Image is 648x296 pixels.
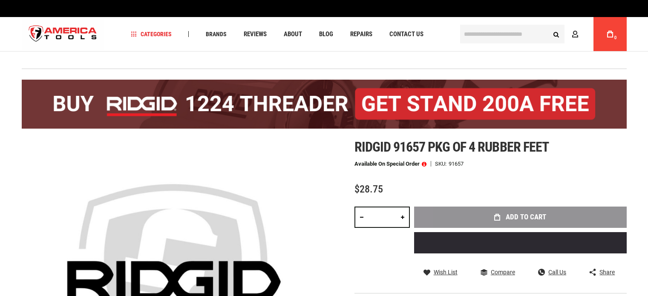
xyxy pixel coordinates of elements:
[386,29,427,40] a: Contact Us
[449,161,464,167] div: 91657
[22,18,104,50] img: America Tools
[202,29,230,40] a: Brands
[22,18,104,50] a: store logo
[206,31,227,37] span: Brands
[614,35,617,40] span: 0
[240,29,271,40] a: Reviews
[131,31,172,37] span: Categories
[350,31,372,37] span: Repairs
[481,268,515,276] a: Compare
[280,29,306,40] a: About
[423,268,458,276] a: Wish List
[346,29,376,40] a: Repairs
[548,26,564,42] button: Search
[548,269,566,275] span: Call Us
[22,80,627,129] img: BOGO: Buy the RIDGID® 1224 Threader (26092), get the 92467 200A Stand FREE!
[389,31,423,37] span: Contact Us
[599,269,615,275] span: Share
[354,139,549,155] span: Ridgid 91657 pkg of 4 rubber feet
[354,161,426,167] p: Available on Special Order
[602,17,618,51] a: 0
[538,268,566,276] a: Call Us
[315,29,337,40] a: Blog
[435,161,449,167] strong: SKU
[319,31,333,37] span: Blog
[354,183,383,195] span: $28.75
[244,31,267,37] span: Reviews
[491,269,515,275] span: Compare
[434,269,458,275] span: Wish List
[127,29,176,40] a: Categories
[284,31,302,37] span: About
